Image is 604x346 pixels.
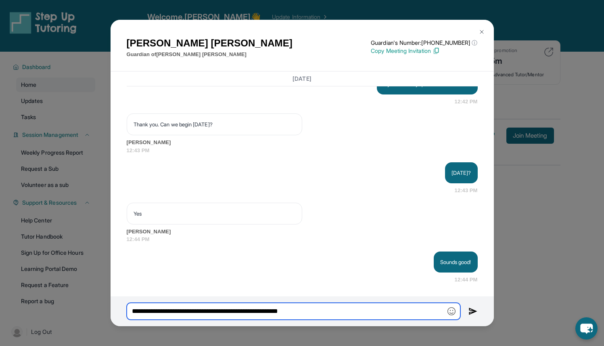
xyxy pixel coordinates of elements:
p: Guardian of [PERSON_NAME] [PERSON_NAME] [127,50,293,59]
span: 12:43 PM [127,147,478,155]
span: [PERSON_NAME] [127,228,478,236]
span: [PERSON_NAME] [127,138,478,147]
p: [DATE]? [451,169,471,177]
span: 12:44 PM [127,235,478,243]
button: chat-button [575,317,598,340]
h3: [DATE] [127,75,478,83]
h1: [PERSON_NAME] [PERSON_NAME] [127,36,293,50]
p: Guardian's Number: [PHONE_NUMBER] [371,39,477,47]
img: Close Icon [479,29,485,35]
span: ⓘ [472,39,477,47]
p: Yes [134,210,295,218]
span: 12:43 PM [455,187,478,195]
span: 12:44 PM [455,276,478,284]
img: Copy Icon [433,47,440,55]
p: Copy Meeting Invitation [371,47,477,55]
p: Thank you. Can we begin [DATE]? [134,120,295,128]
img: Send icon [468,306,478,316]
span: 12:42 PM [455,98,478,106]
p: Sounds good! [440,258,471,266]
img: Emoji [447,307,456,315]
